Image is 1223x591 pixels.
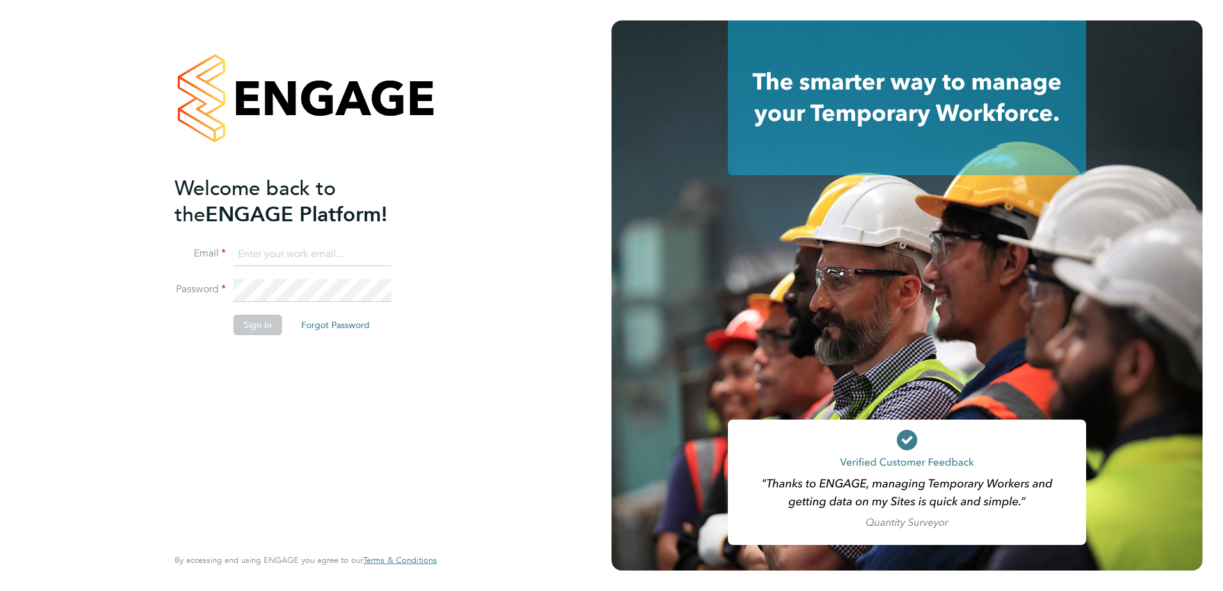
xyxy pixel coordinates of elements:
[175,175,424,228] h2: ENGAGE Platform!
[363,555,437,565] a: Terms & Conditions
[233,315,282,335] button: Sign In
[175,555,437,565] span: By accessing and using ENGAGE you agree to our
[363,555,437,565] span: Terms & Conditions
[175,176,336,227] span: Welcome back to the
[233,243,391,266] input: Enter your work email...
[291,315,380,335] button: Forgot Password
[175,283,226,296] label: Password
[175,247,226,260] label: Email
